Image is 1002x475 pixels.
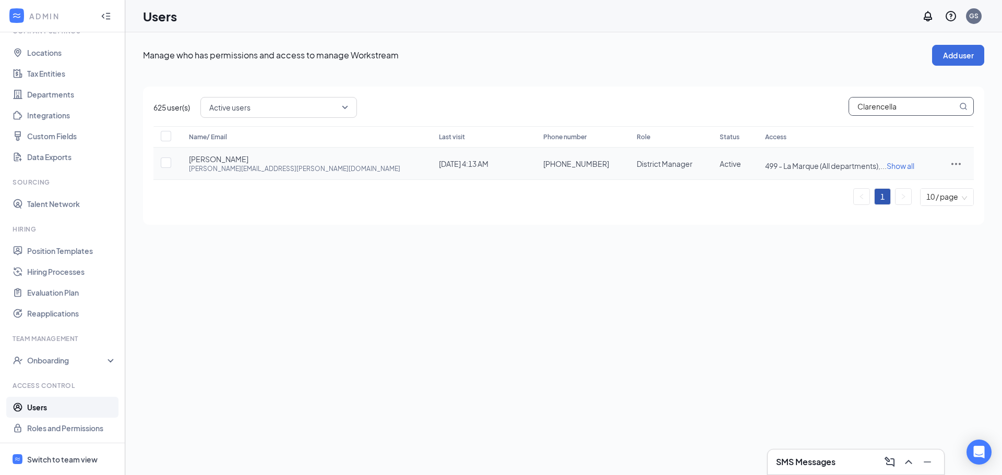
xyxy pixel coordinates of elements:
[27,261,116,282] a: Hiring Processes
[926,189,968,205] span: 10 / page
[13,334,114,343] div: Team Management
[27,240,116,261] a: Position Templates
[11,10,22,21] svg: WorkstreamLogo
[720,159,741,168] span: Active
[755,126,938,148] th: Access
[27,303,116,324] a: Reapplications
[27,63,116,84] a: Tax Entities
[959,102,968,111] svg: MagnifyingGlass
[849,98,957,115] input: Search users
[919,454,936,470] button: Minimize
[153,102,190,113] span: 625 user(s)
[27,105,116,126] a: Integrations
[14,456,21,462] svg: WorkstreamLogo
[13,225,114,234] div: Hiring
[27,193,116,214] a: Talent Network
[709,126,755,148] th: Status
[439,159,488,168] span: [DATE] 4:13 AM
[27,84,116,105] a: Departments
[533,126,626,148] th: Phone number
[921,456,934,468] svg: Minimize
[189,154,248,164] span: [PERSON_NAME]
[209,100,250,115] span: Active users
[921,189,973,205] div: Page Size
[776,456,836,468] h3: SMS Messages
[900,454,917,470] button: ChevronUp
[637,131,698,143] div: Role
[884,456,896,468] svg: ComposeMessage
[900,193,906,200] span: right
[439,131,522,143] div: Last visit
[189,164,400,173] div: [PERSON_NAME][EMAIL_ADDRESS][PERSON_NAME][DOMAIN_NAME]
[950,157,962,170] svg: ActionsIcon
[143,50,932,61] p: Manage who has permissions and access to manage Workstream
[875,189,890,204] a: 1
[143,7,177,25] h1: Users
[932,45,984,66] button: Add user
[543,159,609,169] span: [PHONE_NUMBER]
[101,11,111,21] svg: Collapse
[27,42,116,63] a: Locations
[969,11,979,20] div: GS
[896,189,911,204] button: right
[902,456,915,468] svg: ChevronUp
[880,161,914,170] span: ...
[27,126,116,147] a: Custom Fields
[27,147,116,167] a: Data Exports
[27,418,116,439] a: Roles and Permissions
[887,161,914,170] span: Show all
[189,131,418,143] div: Name/ Email
[13,355,23,366] svg: UserCheck
[13,178,114,187] div: Sourcing
[874,188,891,205] li: 1
[29,11,91,21] div: ADMIN
[858,193,865,200] span: left
[895,188,912,205] li: Next Page
[27,355,108,366] div: Onboarding
[27,454,98,465] div: Switch to team view
[637,159,693,168] span: District Manager
[853,188,870,205] li: Previous Page
[881,454,898,470] button: ComposeMessage
[27,397,116,418] a: Users
[945,10,957,22] svg: QuestionInfo
[922,10,934,22] svg: Notifications
[13,381,114,390] div: Access control
[854,189,869,204] button: left
[765,161,880,170] span: 499 - La Marque (All departments),
[27,282,116,303] a: Evaluation Plan
[967,440,992,465] div: Open Intercom Messenger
